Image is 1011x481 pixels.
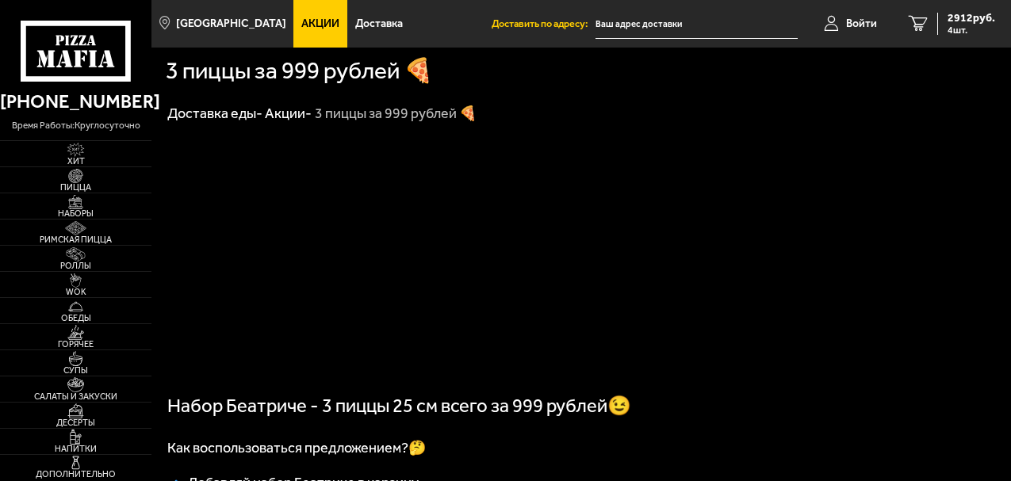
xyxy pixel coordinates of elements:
span: Акции [301,18,339,29]
span: Набор Беатриче - 3 пиццы 25 см всего за 999 рублей😉 [167,395,631,417]
span: Войти [846,18,877,29]
div: 3 пиццы за 999 рублей 🍕 [315,105,477,123]
span: Доставить по адресу: [492,19,595,29]
span: 4 шт. [948,25,995,35]
span: Как воспользоваться предложением?🤔 [167,439,426,456]
a: Доставка еды- [167,105,262,122]
input: Ваш адрес доставки [595,10,798,39]
a: Акции- [265,105,312,122]
span: 2912 руб. [948,13,995,24]
span: [GEOGRAPHIC_DATA] [176,18,286,29]
h1: 3 пиццы за 999 рублей 🍕 [166,59,433,83]
span: Доставка [355,18,403,29]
